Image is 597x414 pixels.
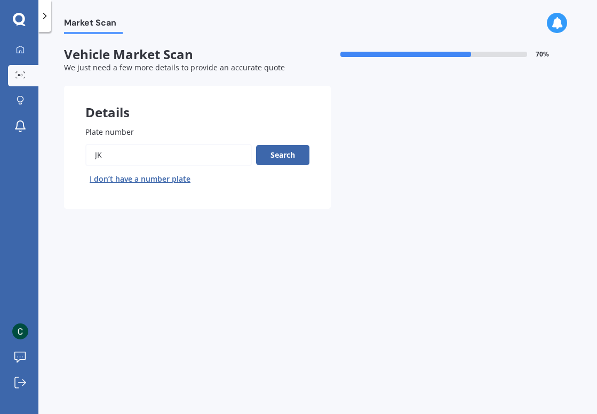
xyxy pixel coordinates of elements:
span: Vehicle Market Scan [64,47,318,62]
button: Search [256,145,309,165]
input: Enter plate number [85,144,252,166]
button: I don’t have a number plate [85,171,195,188]
span: 70 % [536,51,549,58]
span: Plate number [85,127,134,137]
div: Details [64,86,331,118]
span: We just need a few more details to provide an accurate quote [64,62,285,72]
img: ACg8ocLyhQFBFTjRcnQ37g3vyKixK_hwd1psKqMcYjbFAg6GXpqPSg=s96-c [12,323,28,339]
span: Market Scan [64,18,123,32]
